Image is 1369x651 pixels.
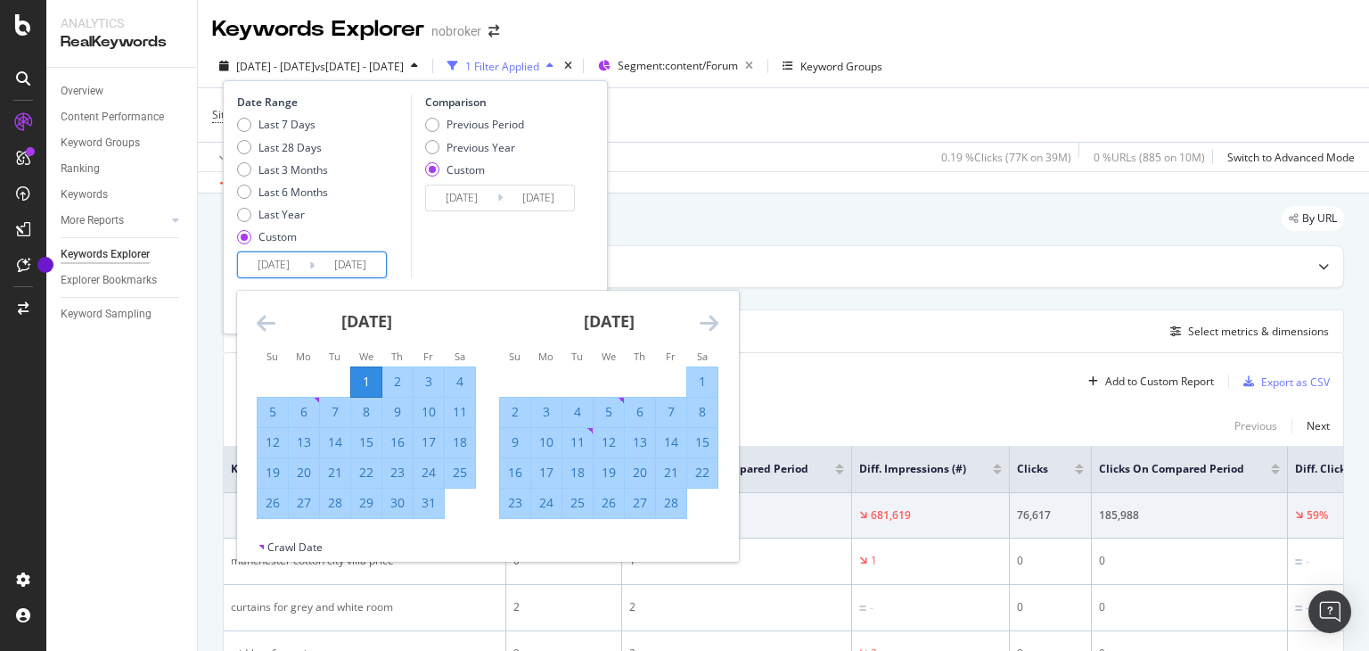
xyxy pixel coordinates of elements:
div: More Reports [61,211,124,230]
div: 7 [320,403,350,421]
div: Last 7 Days [258,117,316,132]
td: Selected. Sunday, February 16, 2025 [500,457,531,488]
div: 3 [414,373,444,391]
div: 28 [656,494,686,512]
div: 26 [258,494,288,512]
div: times [561,57,576,75]
div: 18 [562,464,593,482]
div: 11 [445,403,475,421]
td: Selected. Thursday, February 27, 2025 [625,488,656,518]
div: Keywords [61,185,108,204]
div: Custom [425,162,524,177]
div: Open Intercom Messenger [1308,590,1351,633]
div: 25 [445,464,475,482]
button: Export as CSV [1236,367,1330,396]
td: Selected. Monday, January 13, 2025 [289,427,320,457]
div: Tooltip anchor [37,257,53,273]
div: 16 [500,464,530,482]
div: 3 [531,403,562,421]
div: 10 [531,433,562,451]
small: Fr [423,350,433,363]
div: 14 [320,433,350,451]
div: 6 [289,403,319,421]
td: Selected. Sunday, January 26, 2025 [258,488,289,518]
div: Last 6 Months [237,185,328,200]
div: legacy label [1282,206,1344,231]
a: Keywords [61,185,184,204]
input: End Date [315,252,386,277]
div: 16 [382,433,413,451]
div: Last 28 Days [258,140,322,155]
div: 13 [289,433,319,451]
button: Previous [1234,416,1277,437]
div: 15 [351,433,381,451]
a: Keywords Explorer [61,245,184,264]
a: Content Performance [61,108,184,127]
div: 18 [445,433,475,451]
button: Keyword Groups [775,52,889,80]
div: Keyword Sampling [61,305,152,324]
td: Selected. Monday, January 27, 2025 [289,488,320,518]
td: Selected. Thursday, January 16, 2025 [382,427,414,457]
td: Selected. Wednesday, January 22, 2025 [351,457,382,488]
div: 0 % URLs ( 885 on 10M ) [1094,150,1205,165]
button: Next [1307,416,1330,437]
div: Date Range [237,95,406,110]
div: Analytics [61,14,183,32]
div: nobroker [431,22,481,40]
div: 8 [687,403,717,421]
div: Keywords Explorer [212,14,424,45]
div: 2 [629,599,844,615]
td: Selected. Wednesday, January 29, 2025 [351,488,382,518]
div: - [870,600,873,616]
div: 59% [1307,507,1328,523]
td: Selected. Wednesday, January 15, 2025 [351,427,382,457]
div: 30 [382,494,413,512]
div: 13 [625,433,655,451]
div: 21 [656,464,686,482]
td: Selected. Sunday, January 19, 2025 [258,457,289,488]
span: Clicks [1017,461,1048,477]
td: Selected. Friday, February 7, 2025 [656,397,687,427]
td: Selected. Tuesday, January 21, 2025 [320,457,351,488]
div: 21 [320,464,350,482]
div: 1 [871,553,877,569]
div: 6 [625,403,655,421]
div: Crawl Date [267,540,323,555]
small: Sa [455,350,465,363]
a: Keyword Groups [61,134,184,152]
td: Selected. Friday, January 10, 2025 [414,397,445,427]
small: We [359,350,373,363]
small: We [602,350,616,363]
div: Last 28 Days [237,140,328,155]
div: 1 Filter Applied [465,59,539,74]
a: Explorer Bookmarks [61,271,184,290]
div: 4 [562,403,593,421]
td: Selected. Friday, February 21, 2025 [656,457,687,488]
div: Previous Year [447,140,515,155]
td: Selected. Monday, February 17, 2025 [531,457,562,488]
div: Ranking [61,160,100,178]
td: Selected. Saturday, February 22, 2025 [687,457,718,488]
td: Selected. Saturday, February 8, 2025 [687,397,718,427]
button: Switch to Advanced Mode [1220,143,1355,171]
span: Segment: content/Forum [618,58,738,73]
div: Keyword Groups [800,59,882,74]
small: Mo [538,350,553,363]
td: Selected as start date. Wednesday, January 1, 2025 [351,367,382,397]
div: 19 [258,464,288,482]
img: Equal [1295,559,1302,564]
div: 0 [1017,553,1084,569]
td: Selected. Thursday, February 6, 2025 [625,397,656,427]
span: Keyword [231,461,463,477]
td: Selected. Sunday, January 5, 2025 [258,397,289,427]
span: Diff. Impressions (#) [859,461,966,477]
div: 5 [258,403,288,421]
strong: [DATE] [341,310,392,332]
small: Th [634,350,645,363]
button: Segment:content/Forum [591,52,760,80]
div: Last Year [258,207,305,222]
td: Selected. Tuesday, February 11, 2025 [562,427,594,457]
div: Overview [61,82,103,101]
div: Content Performance [61,108,164,127]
